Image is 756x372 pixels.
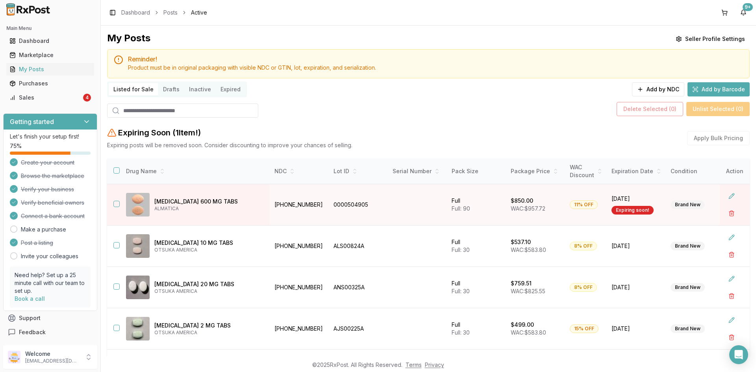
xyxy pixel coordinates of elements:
img: Gralise 600 MG TABS [126,193,150,217]
button: Edit [724,272,739,286]
td: ANS00325A [329,267,388,308]
button: Marketplace [3,49,97,61]
div: Dashboard [9,37,91,45]
td: [PHONE_NUMBER] [270,267,329,308]
p: ALMATICA [154,205,263,212]
td: [PHONE_NUMBER] [270,184,329,226]
p: Let's finish your setup first! [10,133,91,141]
span: Verify your business [21,185,74,193]
div: 15% OFF [570,324,598,333]
div: Brand New [671,324,705,333]
span: Full: 30 [452,288,470,294]
td: Full [447,184,506,226]
span: Verify beneficial owners [21,199,84,207]
div: 11% OFF [570,200,598,209]
button: Sales4 [3,91,97,104]
th: Action [720,159,750,184]
button: 9+ [737,6,750,19]
div: Open Intercom Messenger [729,345,748,364]
span: Full: 30 [452,246,470,253]
span: [DATE] [611,325,661,333]
img: Abilify 2 MG TABS [126,317,150,341]
span: 75 % [10,142,22,150]
div: Sales [9,94,82,102]
td: ALS00824A [329,226,388,267]
div: WAC Discount [570,163,602,179]
p: [EMAIL_ADDRESS][DOMAIN_NAME] [25,358,80,364]
div: Product must be in original packaging with visible NDC or GTIN, lot, expiration, and serialization. [128,64,743,72]
img: Abilify 20 MG TABS [126,276,150,299]
button: Delete [724,248,739,262]
button: Drafts [158,83,184,96]
a: Dashboard [121,9,150,17]
p: [MEDICAL_DATA] 2 MG TABS [154,322,263,329]
p: Need help? Set up a 25 minute call with our team to set up. [15,271,86,295]
a: Terms [406,361,422,368]
td: Full [447,308,506,350]
span: [DATE] [611,195,661,203]
span: Browse the marketplace [21,172,84,180]
p: $759.51 [511,279,532,287]
div: Expiration Date [611,167,661,175]
td: 0000504905 [329,184,388,226]
p: Expiring posts will be removed soon. Consider discounting to improve your chances of selling. [107,141,352,149]
a: My Posts [6,62,94,76]
div: Brand New [671,242,705,250]
img: Abilify 10 MG TABS [126,234,150,258]
th: Condition [666,159,725,184]
div: Lot ID [334,167,383,175]
div: Package Price [511,167,560,175]
p: OTSUKA AMERICA [154,329,263,336]
button: Add by Barcode [687,82,750,96]
a: Make a purchase [21,226,66,233]
a: Marketplace [6,48,94,62]
h2: Expiring Soon ( 1 Item !) [118,127,201,138]
span: Active [191,9,207,17]
div: Expiring soon! [611,206,654,215]
span: Feedback [19,328,46,336]
button: Inactive [184,83,216,96]
td: AJS00225A [329,308,388,350]
h2: Main Menu [6,25,94,31]
div: Serial Number [393,167,442,175]
p: [MEDICAL_DATA] 20 MG TABS [154,280,263,288]
div: My Posts [9,65,91,73]
div: Purchases [9,80,91,87]
p: $537.10 [511,238,531,246]
div: Brand New [671,200,705,209]
p: $499.00 [511,321,534,329]
td: [PHONE_NUMBER] [270,308,329,350]
button: Add by NDC [632,82,684,96]
th: Pack Size [447,159,506,184]
a: Dashboard [6,34,94,48]
p: Welcome [25,350,80,358]
a: Privacy [425,361,444,368]
span: Full: 90 [452,205,470,212]
span: Full: 30 [452,329,470,336]
p: [MEDICAL_DATA] 600 MG TABS [154,198,263,205]
button: Edit [724,189,739,203]
td: Full [447,267,506,308]
p: OTSUKA AMERICA [154,247,263,253]
button: Listed for Sale [109,83,158,96]
nav: breadcrumb [121,9,207,17]
a: Purchases [6,76,94,91]
td: [PHONE_NUMBER] [270,226,329,267]
button: My Posts [3,63,97,76]
button: Edit [724,313,739,327]
a: Book a call [15,295,45,302]
a: Invite your colleagues [21,252,78,260]
div: 8% OFF [570,242,597,250]
button: Delete [724,330,739,344]
div: 8% OFF [570,283,597,292]
h5: Reminder! [128,56,743,62]
h3: Getting started [10,117,54,126]
p: $850.00 [511,197,533,205]
div: Brand New [671,283,705,292]
a: Sales4 [6,91,94,105]
span: WAC: $957.72 [511,205,545,212]
span: WAC: $583.80 [511,329,546,336]
button: Delete [724,289,739,303]
td: Full [447,226,506,267]
a: Posts [163,9,178,17]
